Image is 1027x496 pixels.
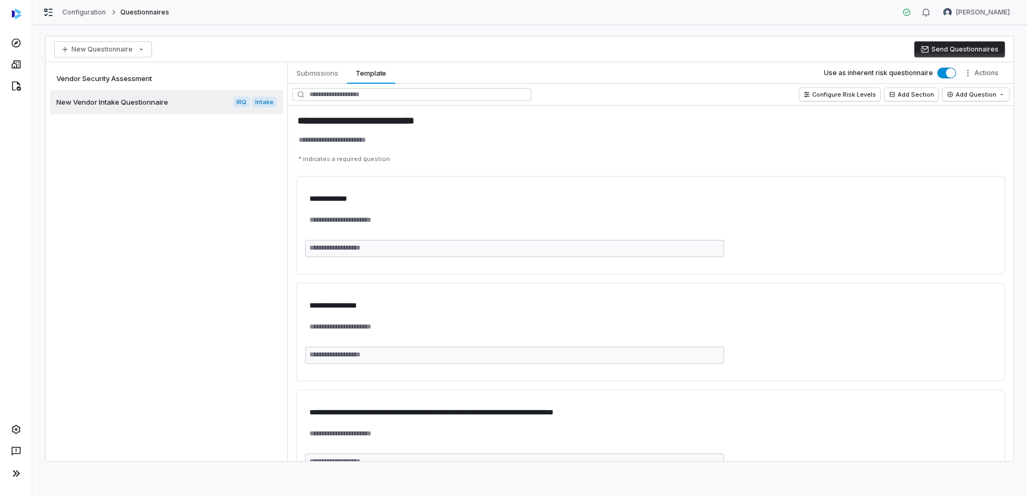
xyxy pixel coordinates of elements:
[292,66,343,80] span: Submissions
[943,88,1009,101] button: Add Question
[252,97,277,107] span: Intake
[960,65,1005,81] button: More actions
[233,97,250,107] span: IRQ
[54,41,152,57] button: New Questionnaire
[914,41,1005,57] button: Send Questionnaires
[12,9,21,19] img: svg%3e
[50,67,283,90] a: Vendor Security Assessment
[62,8,106,17] a: Configuration
[56,74,152,83] span: Vendor Security Assessment
[799,88,880,101] button: Configure Risk Levels
[956,8,1010,17] span: [PERSON_NAME]
[937,4,1016,20] button: Brian Anderson avatar[PERSON_NAME]
[943,8,952,17] img: Brian Anderson avatar
[294,151,1007,167] p: * indicates a required question
[50,90,283,114] a: New Vendor Intake QuestionnaireIRQIntake
[56,97,168,107] span: New Vendor Intake Questionnaire
[824,69,933,77] label: Use as inherent risk questionnaire
[351,66,390,80] span: Template
[120,8,170,17] span: Questionnaires
[885,88,938,101] button: Add Section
